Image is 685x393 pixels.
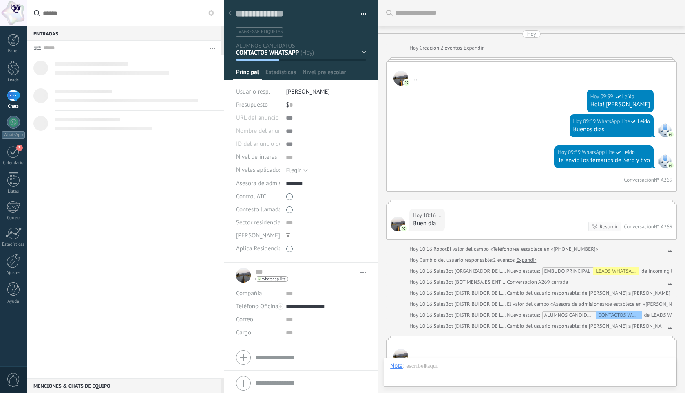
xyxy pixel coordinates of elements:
div: Aplica Residencia [236,242,280,255]
div: CONTACTOS WHATSAPP [596,311,642,319]
span: SalesBot (DISTRIBUIDOR DE LEADS) [433,301,515,307]
span: Principal [236,68,259,80]
button: Correo [236,313,253,326]
span: Nombre del anuncio de TikTok [236,128,315,134]
span: Control ATC [236,193,266,200]
span: : [403,362,404,370]
span: 2 eventos [493,256,515,264]
div: Hoy 09:59 [590,92,614,101]
a: ... [668,245,672,253]
div: Chats [2,104,25,109]
span: Leído [638,117,650,125]
div: Conversación [624,223,654,230]
div: Hoy 10:16 [409,311,433,319]
span: #agregar etiquetas [239,29,283,35]
div: Elegir [286,167,301,173]
div: № A269 [654,176,672,183]
span: Nuevo estatus: [507,311,540,319]
div: Presupuesto [236,99,280,112]
span: SalesBot (DISTRIBUIDOR DE LEADS) [433,312,515,318]
span: whatsapp lite [262,277,286,281]
span: 3 [16,145,23,151]
span: Teléfono Oficina [236,303,278,310]
div: Hoy [527,30,536,38]
span: Contesto llamada? [236,206,284,213]
span: WhatsApp Lite [658,154,672,168]
div: Buen día [413,220,441,228]
span: SalesBot (ORGANIZADOR DE LEADS I) [433,268,519,274]
div: Creación: [409,44,484,52]
span: 2 eventos [440,44,462,52]
span: SalesBot (DISTRIBUIDOR DE LEADS) [433,323,515,329]
span: ID del anuncio de TikTok [236,141,300,147]
div: Cambio del usuario responsable: de [PERSON_NAME] a [PERSON_NAME] [409,322,670,330]
div: Usuario resp. [236,86,280,99]
img: com.amocrm.amocrmwa.svg [404,80,409,86]
div: Fecha Cita [236,229,280,242]
div: Entradas [27,26,221,41]
span: Robot [433,246,446,252]
div: LEADS WHATSAPP [593,267,639,275]
a: ... [668,322,672,330]
span: WhatsApp Lite [597,117,630,125]
span: ... [393,71,408,86]
span: Nivel pre escolar [303,68,346,80]
div: Cambio del usuario responsable: de [PERSON_NAME] a [PERSON_NAME] [409,289,670,297]
div: Nivel de interes [236,151,280,164]
span: Cargo [236,329,251,336]
div: Compañía [236,287,280,300]
span: [PERSON_NAME] [236,233,280,239]
div: Hoy [409,256,420,264]
div: Ajustes [2,270,25,276]
div: Asesora de admisiones [236,177,280,190]
div: Conversación A269 cerrada [507,278,568,286]
div: Buenos dias [573,125,650,134]
div: Hoy 10:16 [409,322,433,330]
a: Expandir [464,44,484,52]
div: Hoy 10:16 [409,245,433,253]
span: Nivel de interes [236,154,277,160]
div: Cambio del usuario responsable: [409,256,536,264]
div: Nombre del anuncio de TikTok [236,125,280,138]
div: Te envío los temarios de 3ero y 8vo [558,156,650,165]
span: El valor del campo «Teléfono» [447,245,515,253]
div: Hoy 10:16 [413,211,437,220]
a: Expandir [516,256,536,264]
div: Sector residencia [236,216,280,229]
div: Listas [2,189,25,194]
div: Hoy 10:16 [409,267,433,275]
span: Leído [622,92,634,101]
div: Conversación [624,176,654,183]
span: Estadísticas [265,68,296,80]
div: Estadísticas [2,242,25,247]
span: SalesBot (DISTRIBUIDOR DE LEADS) [433,290,515,296]
span: Leído [623,148,635,156]
span: WhatsApp Lite [658,123,672,137]
span: Usuario resp. [236,88,270,96]
a: ... [668,278,672,286]
div: Panel [2,48,25,54]
div: URL del anuncio de TikTok [236,112,280,125]
span: Presupuesto [236,101,268,109]
div: Hoy 09:59 [573,117,597,125]
div: WhatsApp [2,131,25,139]
div: Control ATC [236,190,280,203]
span: ... [391,217,405,231]
span: Correo [236,316,253,323]
div: № A269 [654,223,672,230]
div: Hoy 09:59 [558,148,582,156]
div: Resumir [600,223,618,231]
div: Hoy 10:16 [409,300,433,308]
span: SalesBot (BOT MENSAJES ENTRANTES) [433,279,521,285]
img: com.amocrm.amocrmwa.svg [401,226,407,231]
button: Teléfono Oficina [236,300,278,313]
div: Hoy 10:16 [409,289,433,297]
span: ... [393,349,408,364]
div: Correo [2,215,25,221]
span: [PERSON_NAME] [286,88,330,96]
div: Ayuda [2,299,25,304]
span: Niveles aplicados [236,167,282,173]
div: Niveles aplicados [236,164,280,177]
span: ... [437,211,441,220]
div: Hoy 10:16 [409,278,433,286]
